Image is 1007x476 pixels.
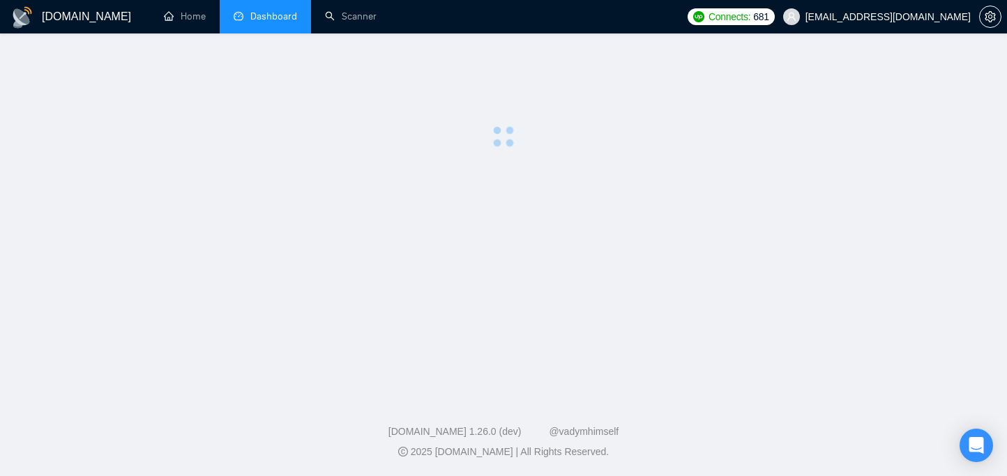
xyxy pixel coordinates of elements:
span: 681 [753,9,768,24]
a: @vadymhimself [549,426,619,437]
a: homeHome [164,10,206,22]
img: upwork-logo.png [693,11,704,22]
span: user [787,12,796,22]
span: dashboard [234,11,243,21]
span: copyright [398,447,408,456]
span: Connects: [709,9,750,24]
span: setting [980,11,1001,22]
img: logo [11,6,33,29]
a: searchScanner [325,10,377,22]
a: [DOMAIN_NAME] 1.26.0 (dev) [388,426,522,437]
span: Dashboard [250,10,297,22]
a: setting [979,11,1001,22]
div: 2025 [DOMAIN_NAME] | All Rights Reserved. [11,445,996,459]
div: Open Intercom Messenger [960,429,993,462]
button: setting [979,6,1001,28]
